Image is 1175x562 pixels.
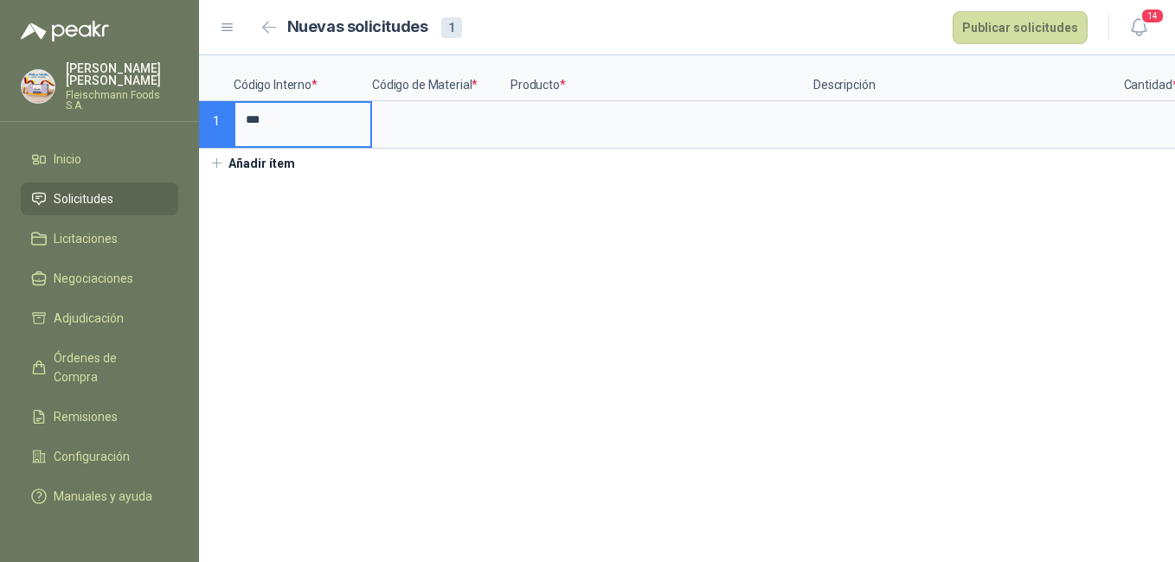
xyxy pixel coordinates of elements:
a: Configuración [21,440,178,473]
button: Publicar solicitudes [953,11,1088,44]
a: Remisiones [21,400,178,433]
span: Licitaciones [54,229,118,248]
div: 1 [441,17,462,38]
a: Adjudicación [21,302,178,335]
button: Añadir ítem [199,149,305,178]
a: Manuales y ayuda [21,480,178,513]
span: Adjudicación [54,309,124,328]
span: Manuales y ayuda [54,487,152,506]
p: 1 [199,101,234,149]
span: 14 [1140,8,1165,24]
span: Configuración [54,447,130,466]
h2: Nuevas solicitudes [287,15,428,40]
p: Código de Material [372,55,510,101]
a: Negociaciones [21,262,178,295]
span: Inicio [54,150,81,169]
p: Código Interno [234,55,372,101]
button: 14 [1123,12,1154,43]
img: Company Logo [22,70,55,103]
a: Licitaciones [21,222,178,255]
p: Producto [510,55,813,101]
a: Inicio [21,143,178,176]
span: Remisiones [54,407,118,426]
span: Órdenes de Compra [54,348,162,386]
a: Órdenes de Compra [21,342,178,393]
img: Logo peakr [21,21,109,42]
a: Solicitudes [21,182,178,215]
span: Negociaciones [54,269,133,288]
p: Descripción [813,55,1116,101]
p: [PERSON_NAME] [PERSON_NAME] [66,62,178,86]
span: Solicitudes [54,189,113,208]
p: Fleischmann Foods S.A. [66,90,178,111]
